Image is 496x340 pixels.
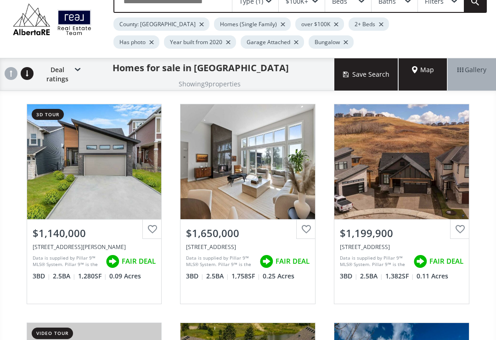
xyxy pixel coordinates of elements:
span: 0.25 Acres [263,272,294,281]
img: rating icon [411,252,429,271]
span: FAIR DEAL [122,256,156,266]
div: Year built from 2020 [164,35,236,49]
div: 218 Mitchell Heath NW, Calgary, AB T3R 2G2 [33,243,156,251]
span: 3 BD [340,272,358,281]
span: 2.5 BA [360,272,383,281]
div: $1,140,000 [33,226,156,240]
button: Save Search [334,58,399,91]
span: Gallery [457,65,486,74]
span: 1,280 SF [78,272,107,281]
span: 0.11 Acres [417,272,448,281]
span: Map [412,65,434,74]
span: 2.5 BA [206,272,229,281]
div: $1,650,000 [186,226,310,240]
span: 0.09 Acres [109,272,141,281]
div: County: [GEOGRAPHIC_DATA] [113,17,209,31]
div: Homes (Single Family) [214,17,291,31]
div: over $100K [295,17,344,31]
div: $1,199,900 [340,226,463,240]
a: $1,199,900[STREET_ADDRESS]Data is supplied by Pillar 9™ MLS® System. Pillar 9™ is the owner of th... [325,95,479,313]
div: 68 Cranbrook Cape SE, Calgary, AB T3M 3L5 [340,243,463,251]
div: Gallery [447,58,496,91]
span: 3 BD [33,272,51,281]
div: Bungalow [309,35,354,49]
h2: Showing 9 properties [179,80,241,87]
div: 2+ Beds [349,17,389,31]
span: FAIR DEAL [276,256,310,266]
div: Data is supplied by Pillar 9™ MLS® System. Pillar 9™ is the owner of the copyright in its MLS® Sy... [33,255,101,268]
img: Logo [9,1,95,37]
img: rating icon [257,252,276,271]
div: Has photo [113,35,159,49]
img: rating icon [103,252,122,271]
h1: Homes for sale in [GEOGRAPHIC_DATA] [113,62,289,74]
div: Data is supplied by Pillar 9™ MLS® System. Pillar 9™ is the owner of the copyright in its MLS® Sy... [186,255,255,268]
span: 1,382 SF [385,272,414,281]
div: Data is supplied by Pillar 9™ MLS® System. Pillar 9™ is the owner of the copyright in its MLS® Sy... [340,255,409,268]
div: Garage Attached [241,35,304,49]
div: Map [399,58,447,91]
span: 2.5 BA [53,272,76,281]
div: 49 Cranbrook Cape SE, Calgary, AB T3M 3L5 [186,243,310,251]
span: 3 BD [186,272,204,281]
div: Deal ratings [37,58,80,91]
span: FAIR DEAL [429,256,463,266]
span: 1,758 SF [231,272,260,281]
a: 3d tour$1,140,000[STREET_ADDRESS][PERSON_NAME]Data is supplied by Pillar 9™ MLS® System. Pillar 9... [17,95,171,313]
a: $1,650,000[STREET_ADDRESS]Data is supplied by Pillar 9™ MLS® System. Pillar 9™ is the owner of th... [171,95,325,313]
